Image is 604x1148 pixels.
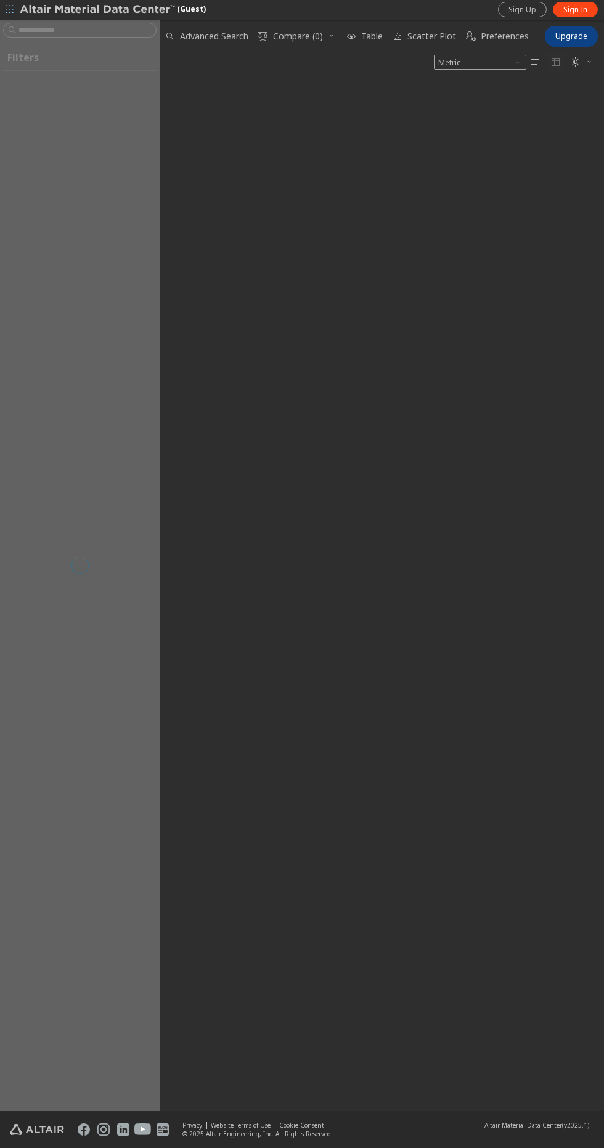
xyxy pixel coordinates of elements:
a: Privacy [182,1121,202,1130]
img: Altair Engineering [10,1124,64,1135]
div: Unit System [434,55,526,70]
i:  [466,31,476,41]
div: (Guest) [20,4,206,16]
i:  [258,31,268,41]
span: Preferences [481,32,529,41]
a: Website Terms of Use [211,1121,271,1130]
a: Cookie Consent [279,1121,324,1130]
i:  [551,57,561,67]
button: Theme [566,52,598,72]
a: Sign In [553,2,598,17]
a: Sign Up [498,2,547,17]
span: Table [361,32,383,41]
div: (v2025.1) [484,1121,589,1130]
button: Table View [526,52,546,72]
span: Metric [434,55,526,70]
span: Upgrade [555,31,587,41]
i:  [531,57,541,67]
img: Altair Material Data Center [20,4,177,16]
i:  [571,57,581,67]
div: © 2025 Altair Engineering, Inc. All Rights Reserved. [182,1130,333,1138]
span: Advanced Search [180,32,248,41]
span: Compare (0) [273,32,323,41]
span: Sign In [563,5,587,15]
span: Altair Material Data Center [484,1121,562,1130]
button: Upgrade [545,26,598,47]
span: Scatter Plot [407,32,456,41]
span: Sign Up [508,5,536,15]
button: Tile View [546,52,566,72]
